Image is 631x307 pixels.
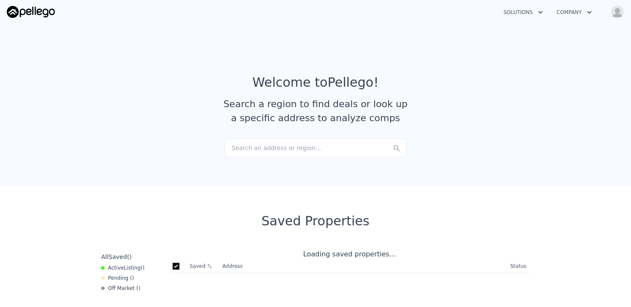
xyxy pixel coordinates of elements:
[98,213,533,229] div: Saved Properties
[253,75,379,90] div: Welcome to Pellego !
[507,259,530,273] th: Status
[186,259,219,273] th: Saved
[611,5,624,19] img: avatar
[108,264,145,271] span: Active ( )
[101,285,140,292] div: Off Market ( )
[124,265,141,271] span: Listing
[101,253,132,261] div: All ( )
[169,249,530,259] div: Loading saved properties...
[220,97,411,125] div: Search a region to find deals or look up a specific address to analyze comps
[550,5,599,20] button: Company
[108,253,127,260] span: Saved
[219,259,507,273] th: Address
[101,275,134,281] div: Pending ( )
[7,6,55,18] img: Pellego
[225,139,406,157] div: Search an address or region...
[497,5,550,20] button: Solutions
